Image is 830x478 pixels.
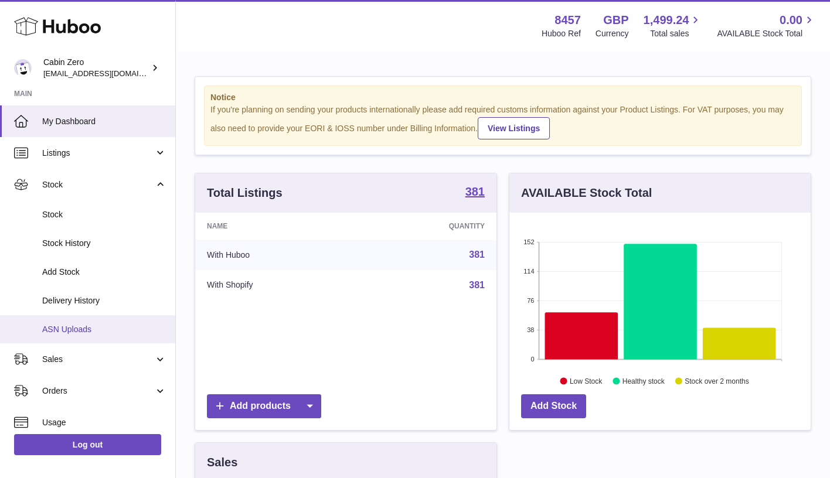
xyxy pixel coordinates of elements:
[42,267,166,278] span: Add Stock
[358,213,496,240] th: Quantity
[207,455,237,470] h3: Sales
[644,12,689,28] span: 1,499.24
[210,104,795,139] div: If you're planning on sending your products internationally please add required customs informati...
[210,92,795,103] strong: Notice
[42,238,166,249] span: Stock History
[717,12,816,39] a: 0.00 AVAILABLE Stock Total
[622,377,665,385] text: Healthy stock
[603,12,628,28] strong: GBP
[469,280,485,290] a: 381
[43,57,149,79] div: Cabin Zero
[42,385,154,397] span: Orders
[780,12,802,28] span: 0.00
[42,417,166,428] span: Usage
[207,185,283,201] h3: Total Listings
[523,268,534,275] text: 114
[527,326,534,333] text: 38
[42,116,166,127] span: My Dashboard
[465,186,485,200] a: 381
[14,59,32,77] img: debbychu@cabinzero.com
[521,185,652,201] h3: AVAILABLE Stock Total
[42,354,154,365] span: Sales
[195,240,358,270] td: With Huboo
[478,117,550,139] a: View Listings
[14,434,161,455] a: Log out
[469,250,485,260] a: 381
[717,28,816,39] span: AVAILABLE Stock Total
[42,148,154,159] span: Listings
[42,179,154,190] span: Stock
[521,394,586,418] a: Add Stock
[42,324,166,335] span: ASN Uploads
[195,213,358,240] th: Name
[42,209,166,220] span: Stock
[596,28,629,39] div: Currency
[523,238,534,245] text: 152
[43,69,172,78] span: [EMAIL_ADDRESS][DOMAIN_NAME]
[195,270,358,301] td: With Shopify
[42,295,166,306] span: Delivery History
[555,12,581,28] strong: 8457
[644,12,703,39] a: 1,499.24 Total sales
[530,356,534,363] text: 0
[542,28,581,39] div: Huboo Ref
[527,297,534,304] text: 76
[685,377,749,385] text: Stock over 2 months
[650,28,702,39] span: Total sales
[207,394,321,418] a: Add products
[465,186,485,197] strong: 381
[570,377,603,385] text: Low Stock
